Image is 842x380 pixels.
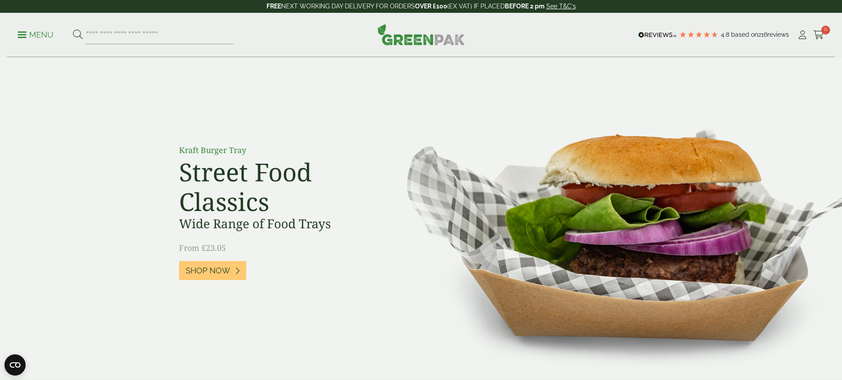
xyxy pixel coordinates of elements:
[179,261,246,280] a: Shop Now
[18,30,53,38] a: Menu
[179,157,378,216] h2: Street Food Classics
[721,31,731,38] span: 4.8
[267,3,281,10] strong: FREE
[179,242,226,253] span: From £23.05
[813,31,824,39] i: Cart
[731,31,758,38] span: Based on
[638,32,677,38] img: REVIEWS.io
[821,26,830,35] span: 0
[377,24,465,45] img: GreenPak Supplies
[758,31,767,38] span: 216
[679,31,719,38] div: 4.79 Stars
[379,58,842,379] img: Street Food Classics
[767,31,789,38] span: reviews
[813,28,824,42] a: 0
[546,3,576,10] a: See T&C's
[797,31,808,39] i: My Account
[505,3,545,10] strong: BEFORE 2 pm
[415,3,447,10] strong: OVER £100
[4,354,26,376] button: Open CMP widget
[18,30,53,40] p: Menu
[179,144,378,156] p: Kraft Burger Tray
[179,216,378,231] h3: Wide Range of Food Trays
[186,266,230,276] span: Shop Now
